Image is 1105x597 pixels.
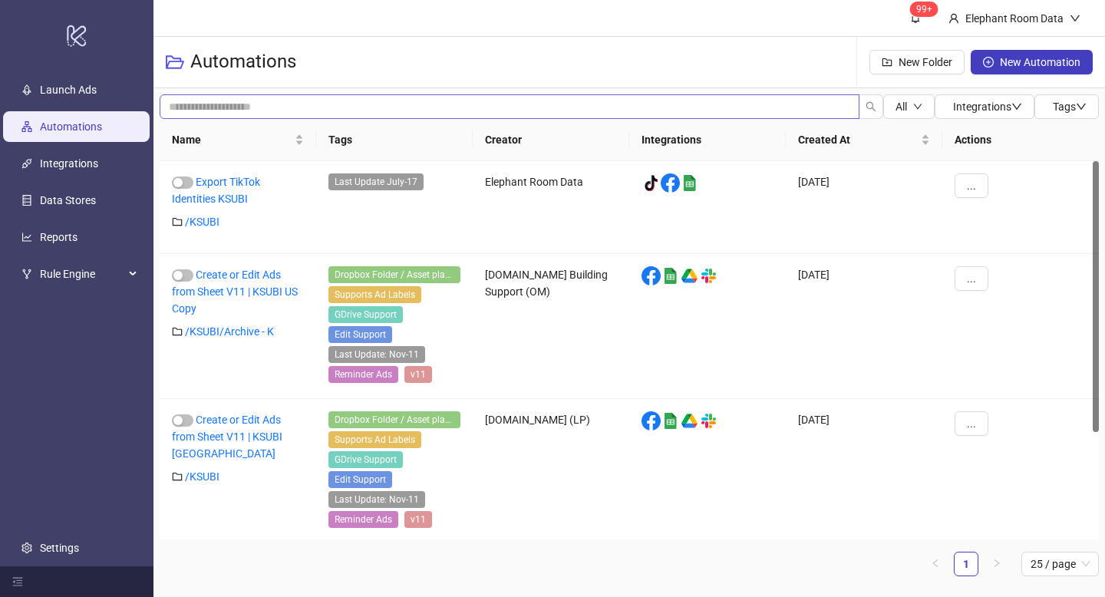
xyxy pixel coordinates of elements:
[1053,101,1087,113] span: Tags
[172,471,183,482] span: folder
[967,417,976,430] span: ...
[985,552,1009,576] li: Next Page
[328,491,425,508] span: Last Update: Nov-11
[404,366,432,383] span: v11
[40,259,124,289] span: Rule Engine
[185,325,274,338] a: /KSUBI/Archive - K
[1000,56,1080,68] span: New Automation
[629,119,786,161] th: Integrations
[869,50,965,74] button: New Folder
[953,101,1022,113] span: Integrations
[404,511,432,528] span: v11
[786,254,942,399] div: [DATE]
[923,552,948,576] button: left
[172,269,298,315] a: Create or Edit Ads from Sheet V11 | KSUBI US Copy
[328,346,425,363] span: Last Update: Nov-11
[21,269,32,279] span: fork
[328,366,398,383] span: Reminder Ads
[798,131,918,148] span: Created At
[40,84,97,96] a: Launch Ads
[992,559,1001,568] span: right
[1034,94,1099,119] button: Tagsdown
[473,119,629,161] th: Creator
[172,176,260,205] a: Export TikTok Identities KSUBI
[328,511,398,528] span: Reminder Ads
[1031,552,1090,576] span: 25 / page
[923,552,948,576] li: Previous Page
[166,53,184,71] span: folder-open
[955,411,988,436] button: ...
[473,161,629,254] div: Elephant Room Data
[328,326,392,343] span: Edit Support
[328,451,403,468] span: GDrive Support
[12,576,23,587] span: menu-fold
[954,552,978,576] li: 1
[955,266,988,291] button: ...
[473,254,629,399] div: [DOMAIN_NAME] Building Support (OM)
[172,326,183,337] span: folder
[971,50,1093,74] button: New Automation
[1070,13,1080,24] span: down
[786,399,942,544] div: [DATE]
[328,266,460,283] span: Dropbox Folder / Asset placement detection
[942,119,1099,161] th: Actions
[786,119,942,161] th: Created At
[866,101,876,112] span: search
[882,57,892,68] span: folder-add
[328,431,421,448] span: Supports Ad Labels
[967,180,976,192] span: ...
[185,216,219,228] a: /KSUBI
[40,157,98,170] a: Integrations
[172,131,292,148] span: Name
[328,471,392,488] span: Edit Support
[328,286,421,303] span: Supports Ad Labels
[190,50,296,74] h3: Automations
[40,194,96,206] a: Data Stores
[883,94,935,119] button: Alldown
[985,552,1009,576] button: right
[328,173,424,190] span: Last Update July-17
[955,552,978,576] a: 1
[316,119,473,161] th: Tags
[955,173,988,198] button: ...
[40,120,102,133] a: Automations
[172,414,282,460] a: Create or Edit Ads from Sheet V11 | KSUBI [GEOGRAPHIC_DATA]
[948,13,959,24] span: user
[1076,101,1087,112] span: down
[910,12,921,23] span: bell
[913,102,922,111] span: down
[40,231,78,243] a: Reports
[935,94,1034,119] button: Integrationsdown
[172,216,183,227] span: folder
[328,411,460,428] span: Dropbox Folder / Asset placement detection
[40,542,79,554] a: Settings
[931,559,940,568] span: left
[160,119,316,161] th: Name
[896,101,907,113] span: All
[1021,552,1099,576] div: Page Size
[983,57,994,68] span: plus-circle
[473,399,629,544] div: [DOMAIN_NAME] (LP)
[910,2,938,17] sup: 1448
[185,470,219,483] a: /KSUBI
[967,272,976,285] span: ...
[899,56,952,68] span: New Folder
[1011,101,1022,112] span: down
[328,306,403,323] span: GDrive Support
[959,10,1070,27] div: Elephant Room Data
[786,161,942,254] div: [DATE]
